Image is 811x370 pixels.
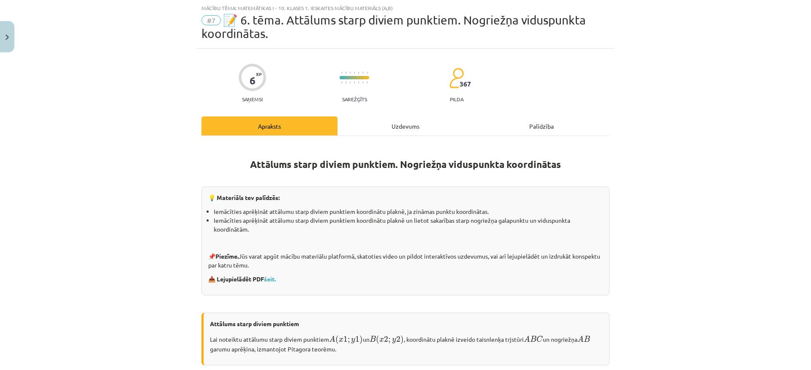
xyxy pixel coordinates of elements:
[264,275,276,283] a: šeit.
[208,252,603,270] p: 📌 Jūs varat apgūt mācību materiālu platformā, skatoties video un pildot interaktīvos uzdevumus, v...
[362,72,363,74] img: icon-short-line-57e1e144782c952c97e751825c79c345078a6d821885a25fce030b3d8c18986b.svg
[370,336,376,342] span: B
[214,216,603,234] li: Iemācīties aprēķināt attālumu starp diviem punktiem koordinātu plaknē un lietot sakarības starp n...
[530,336,536,342] span: B
[350,72,351,74] img: icon-short-line-57e1e144782c952c97e751825c79c345078a6d821885a25fce030b3d8c18986b.svg
[536,336,543,342] span: C
[392,338,396,343] span: y
[359,335,363,344] span: )
[348,338,350,343] span: ;
[343,336,348,342] span: 1
[210,333,603,354] p: Lai noteiktu attālumu starp diviem punktiem un , koordinātu plaknē izveido taisnlenķa trjstūri un...
[362,81,363,84] img: icon-short-line-57e1e144782c952c97e751825c79c345078a6d821885a25fce030b3d8c18986b.svg
[449,68,464,89] img: students-c634bb4e5e11cddfef0936a35e636f08e4e9abd3cc4e673bd6f9a4125e45ecb1.svg
[396,336,400,342] span: 2
[337,116,474,135] div: Uzdevums
[524,335,530,342] span: A
[355,336,359,342] span: 1
[341,81,342,84] img: icon-short-line-57e1e144782c952c97e751825c79c345078a6d821885a25fce030b3d8c18986b.svg
[400,335,404,344] span: )
[335,335,339,344] span: (
[214,207,603,216] li: Iemācīties aprēķināt attālumu starp diviem punktiem koordinātu plaknē, ja zināmas punktu koordinā...
[358,72,359,74] img: icon-short-line-57e1e144782c952c97e751825c79c345078a6d821885a25fce030b3d8c18986b.svg
[329,335,335,342] span: A
[460,80,471,88] span: 367
[250,75,256,86] div: 6
[354,72,355,74] img: icon-short-line-57e1e144782c952c97e751825c79c345078a6d821885a25fce030b3d8c18986b.svg
[474,116,610,135] div: Palīdzība
[5,35,9,40] img: icon-close-lesson-0947bae3869378f0d4975bcd49f059093ad1ed9edebbc8119c70593378902aed.svg
[388,338,390,343] span: ;
[379,338,384,342] span: x
[351,338,355,343] span: y
[201,15,221,25] span: #7
[201,13,586,41] span: 📝 6. tēma. Attālums starp diviem punktiem. Nogriežņa viduspunkta koordinātas.
[354,81,355,84] img: icon-short-line-57e1e144782c952c97e751825c79c345078a6d821885a25fce030b3d8c18986b.svg
[339,338,343,342] span: x
[208,275,277,283] strong: 📥 Lejupielādēt PDF
[201,116,337,135] div: Apraksts
[450,96,463,102] p: pilda
[250,158,561,170] strong: Attālums starp diviem punktiem. Nogriežņa viduspunkta koordinātas
[256,72,261,76] span: XP
[384,336,388,342] span: 2
[376,335,379,344] span: (
[239,96,266,102] p: Saņemsi
[341,72,342,74] img: icon-short-line-57e1e144782c952c97e751825c79c345078a6d821885a25fce030b3d8c18986b.svg
[584,336,590,342] span: B
[201,5,610,11] div: Mācību tēma: Matemātikas i - 10. klases 1. ieskaites mācību materiāls (a,b)
[577,335,584,342] span: A
[342,96,367,102] p: Sarežģīts
[215,252,239,260] strong: Piezīme.
[208,194,280,201] strong: 💡 Materiāls tev palīdzēs:
[210,320,299,327] strong: Attālums starp diviem punktiem
[350,81,351,84] img: icon-short-line-57e1e144782c952c97e751825c79c345078a6d821885a25fce030b3d8c18986b.svg
[358,81,359,84] img: icon-short-line-57e1e144782c952c97e751825c79c345078a6d821885a25fce030b3d8c18986b.svg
